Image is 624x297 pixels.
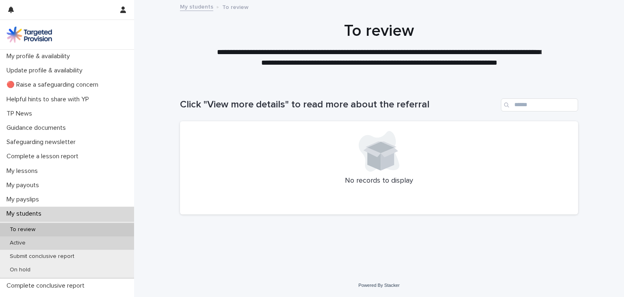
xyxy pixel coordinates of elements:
a: My students [180,2,213,11]
p: Submit conclusive report [3,253,81,260]
p: TP News [3,110,39,118]
p: 🔴 Raise a safeguarding concern [3,81,105,89]
p: Safeguarding newsletter [3,138,82,146]
img: M5nRWzHhSzIhMunXDL62 [6,26,52,43]
p: To review [3,226,42,233]
p: On hold [3,266,37,273]
p: My lessons [3,167,44,175]
p: Complete a lesson report [3,153,85,160]
p: Helpful hints to share with YP [3,96,95,103]
p: My payouts [3,181,45,189]
p: Complete conclusive report [3,282,91,290]
h1: Click "View more details" to read more about the referral [180,99,498,111]
p: To review [222,2,249,11]
p: No records to display [190,177,568,186]
p: Guidance documents [3,124,72,132]
p: Active [3,240,32,247]
p: My profile & availability [3,52,76,60]
h1: To review [180,21,578,41]
p: Update profile & availability [3,67,89,74]
a: Powered By Stacker [358,283,399,288]
p: My payslips [3,196,45,203]
input: Search [501,98,578,111]
p: My students [3,210,48,218]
